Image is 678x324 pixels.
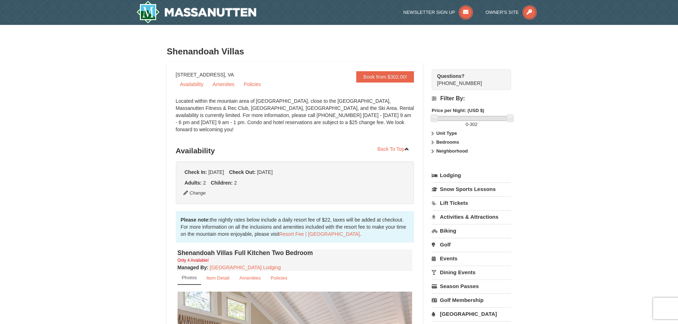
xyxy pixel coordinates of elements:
[436,148,468,154] strong: Neighborhood
[210,265,281,270] a: [GEOGRAPHIC_DATA] Lodging
[432,224,511,237] a: Biking
[437,73,464,79] strong: Questions?
[185,169,207,175] strong: Check In:
[266,271,292,285] a: Policies
[373,144,414,154] a: Back To Top
[356,71,414,83] a: Book from $302.00!
[136,1,257,23] a: Massanutten Resort
[436,139,459,145] strong: Bedrooms
[432,307,511,320] a: [GEOGRAPHIC_DATA]
[202,271,234,285] a: Item Detail
[176,79,208,90] a: Availability
[432,95,511,102] h4: Filter By:
[240,79,265,90] a: Policies
[176,97,414,140] div: Located within the mountain area of [GEOGRAPHIC_DATA], close to the [GEOGRAPHIC_DATA], Massanutte...
[240,275,261,281] small: Amenities
[208,79,238,90] a: Amenities
[432,169,511,182] a: Lodging
[176,144,414,158] h3: Availability
[437,73,498,86] span: [PHONE_NUMBER]
[432,293,511,307] a: Golf Membership
[485,10,519,15] span: Owner's Site
[466,122,468,127] span: 0
[203,180,206,186] span: 2
[178,249,412,256] h4: Shenandoah Villas Full Kitchen Two Bedroom
[178,258,209,263] small: Only 4 Available!
[234,180,237,186] span: 2
[178,265,207,270] span: Managed By
[176,211,414,243] div: the nightly rates below include a daily resort fee of $22, taxes will be added at checkout. For m...
[182,275,197,280] small: Photos
[211,180,232,186] strong: Children:
[208,169,224,175] span: [DATE]
[403,10,473,15] a: Newsletter Sign Up
[257,169,273,175] span: [DATE]
[136,1,257,23] img: Massanutten Resort Logo
[485,10,537,15] a: Owner's Site
[403,10,455,15] span: Newsletter Sign Up
[432,108,484,113] strong: Price per Night: (USD $)
[229,169,256,175] strong: Check Out:
[235,271,266,285] a: Amenities
[432,121,511,128] label: -
[436,131,457,136] strong: Unit Type
[432,182,511,196] a: Snow Sports Lessons
[167,44,511,59] h3: Shenandoah Villas
[270,275,287,281] small: Policies
[432,280,511,293] a: Season Passes
[185,180,202,186] strong: Adults:
[178,271,201,285] a: Photos
[432,238,511,251] a: Golf
[432,210,511,223] a: Activities & Attractions
[181,217,210,223] strong: Please note:
[470,122,478,127] span: 302
[432,266,511,279] a: Dining Events
[432,252,511,265] a: Events
[206,275,230,281] small: Item Detail
[432,196,511,209] a: Lift Tickets
[183,189,206,197] button: Change
[178,265,209,270] strong: :
[279,231,360,237] a: Resort Fee | [GEOGRAPHIC_DATA]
